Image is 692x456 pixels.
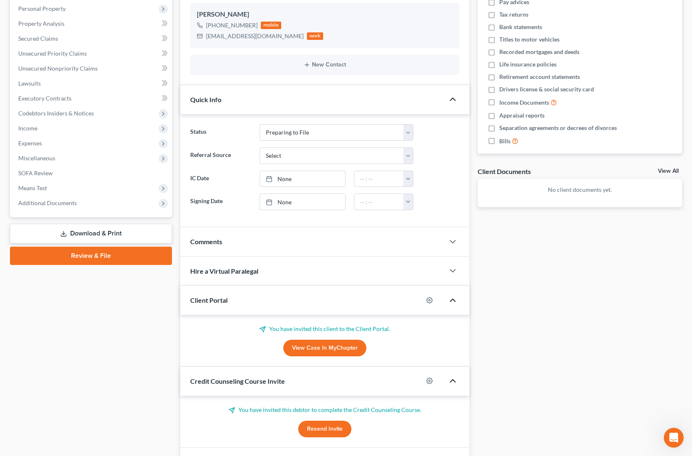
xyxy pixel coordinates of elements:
p: You have invited this debtor to complete the Credit Counseling Course. [190,406,460,414]
span: Lawsuits [18,80,41,87]
b: [DATE], [62,71,86,77]
span: Income Documents [499,98,549,107]
span: Income [18,125,37,132]
span: SOFA Review [18,169,53,177]
a: SOFA Review [12,166,172,181]
label: Referral Source [186,147,255,164]
textarea: Message… [7,255,159,269]
a: Property Analysis [12,16,172,31]
div: work [307,32,324,40]
a: Download & Print [10,224,172,243]
div: [PHONE_NUMBER] [206,21,258,29]
a: View All [658,168,679,174]
a: Help Center [13,132,112,147]
p: Active in the last 15m [40,10,100,19]
a: None [260,171,346,187]
div: Client Documents [478,167,531,176]
a: View Case in MyChapter [283,340,366,356]
span: Executory Contracts [18,95,71,102]
span: Appraisal reports [499,111,545,120]
b: [DATE] [20,87,42,93]
label: Signing Date [186,194,255,210]
label: IC Date [186,171,255,187]
span: Miscellaneous [18,154,55,162]
span: Property Analysis [18,20,64,27]
h1: [PERSON_NAME] [40,4,94,10]
button: Upload attachment [39,272,46,279]
span: Life insurance policies [499,60,557,69]
span: Bills [499,137,510,145]
a: Executory Contracts [12,91,172,106]
label: Status [186,124,255,141]
span: Means Test [18,184,47,191]
div: In observance of the NextChapter team will be out of office on . Our team will be unavailable for... [13,70,130,127]
span: Unsecured Priority Claims [18,50,87,57]
input: -- : -- [354,194,404,210]
span: Tax returns [499,10,528,19]
iframe: Intercom live chat [664,428,684,448]
div: Close [146,3,161,18]
a: Secured Claims [12,31,172,46]
span: Secured Claims [18,35,58,42]
a: Lawsuits [12,76,172,91]
button: Send a message… [142,269,156,282]
span: Personal Property [18,5,66,12]
div: [PERSON_NAME] [197,10,453,20]
a: None [260,194,346,210]
button: Gif picker [26,272,33,279]
span: Quick Info [190,96,221,103]
span: Separation agreements or decrees of divorces [499,124,617,132]
img: Profile image for Emma [24,5,37,18]
span: Recorded mortgages and deeds [499,48,579,56]
div: Emma says… [7,65,160,187]
button: Emoji picker [13,272,20,279]
a: Unsecured Priority Claims [12,46,172,61]
span: Codebtors Insiders & Notices [18,110,94,117]
span: Drivers license & social security card [499,85,594,93]
span: Client Portal [190,296,228,304]
span: Retirement account statements [499,73,580,81]
span: Expenses [18,140,42,147]
div: [PERSON_NAME] • 2h ago [13,171,79,176]
a: Review & File [10,247,172,265]
span: Unsecured Nonpriority Claims [18,65,98,72]
div: In observance of[DATE],the NextChapter team will be out of office on[DATE]. Our team will be unav... [7,65,136,169]
button: go back [5,3,21,19]
a: Unsecured Nonpriority Claims [12,61,172,76]
div: [EMAIL_ADDRESS][DOMAIN_NAME] [206,32,304,40]
span: Hire a Virtual Paralegal [190,267,258,275]
span: Credit Counseling Course Invite [190,377,285,385]
div: We encourage you to use the to answer any questions and we will respond to any unanswered inquiri... [13,131,130,164]
span: Comments [190,238,222,245]
div: mobile [261,22,282,29]
span: Bank statements [499,23,542,31]
button: Start recording [53,272,59,279]
input: -- : -- [354,171,404,187]
span: Titles to motor vehicles [499,35,559,44]
button: Home [130,3,146,19]
p: No client documents yet. [484,186,675,194]
button: Resend Invite [298,421,351,437]
p: You have invited this client to the Client Portal. [190,325,460,333]
button: New Contact [197,61,453,68]
span: Additional Documents [18,199,77,206]
b: [DATE] [20,120,42,126]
